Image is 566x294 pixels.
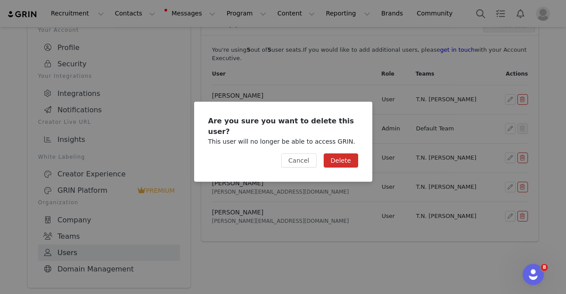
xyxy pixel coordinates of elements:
[523,264,544,285] iframe: Intercom live chat
[324,153,358,168] button: Delete
[541,264,548,271] span: 8
[208,116,358,137] h3: Are you sure you want to delete this user?
[208,137,358,146] div: This user will no longer be able to access GRIN.
[281,153,316,168] button: Cancel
